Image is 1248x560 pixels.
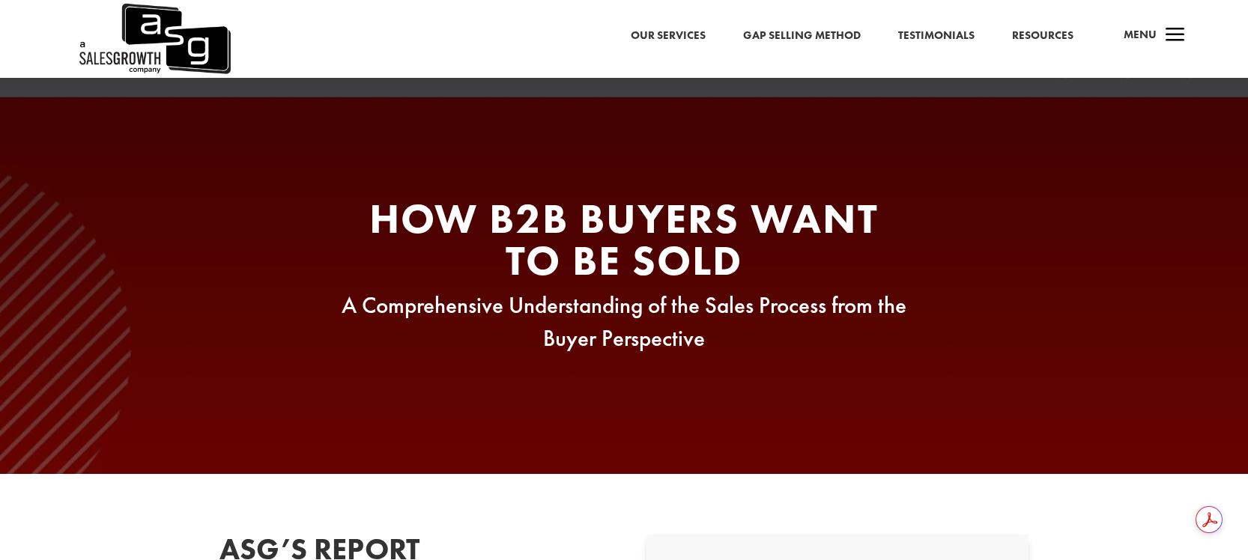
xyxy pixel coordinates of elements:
[1012,26,1073,46] a: Resources
[743,26,861,46] a: Gap Selling Method
[1160,21,1190,51] span: a
[342,290,906,352] span: A Comprehensive Understanding of the Sales Process from the Buyer Perspective
[631,26,706,46] a: Our Services
[369,192,879,287] span: How B2B Buyers Want To Be Sold
[898,26,975,46] a: Testimonials
[1124,27,1157,42] span: Menu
